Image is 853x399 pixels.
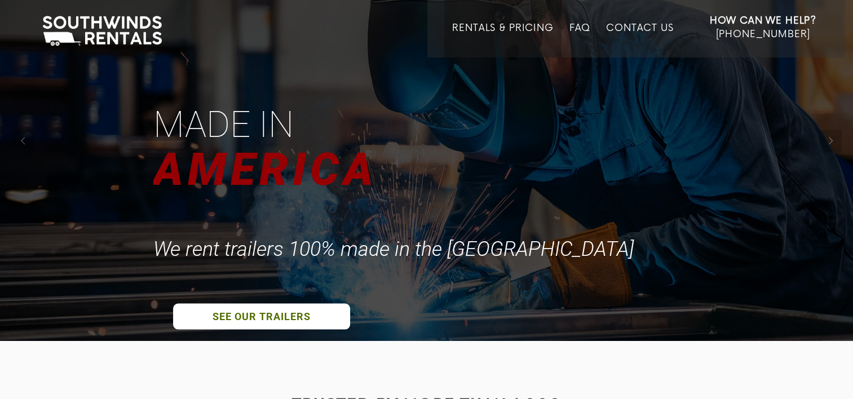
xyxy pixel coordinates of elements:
a: Rentals & Pricing [452,23,553,57]
a: Contact Us [606,23,673,57]
img: Southwinds Rentals Logo [37,14,167,48]
div: AMERICA [153,138,383,200]
a: FAQ [569,23,591,57]
span: [PHONE_NUMBER] [715,29,810,40]
div: Made in [153,100,299,148]
div: We rent trailers 100% made in the [GEOGRAPHIC_DATA] [153,236,639,261]
a: SEE OUR TRAILERS [173,303,350,329]
a: How Can We Help? [PHONE_NUMBER] [710,14,816,49]
strong: How Can We Help? [710,15,816,26]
